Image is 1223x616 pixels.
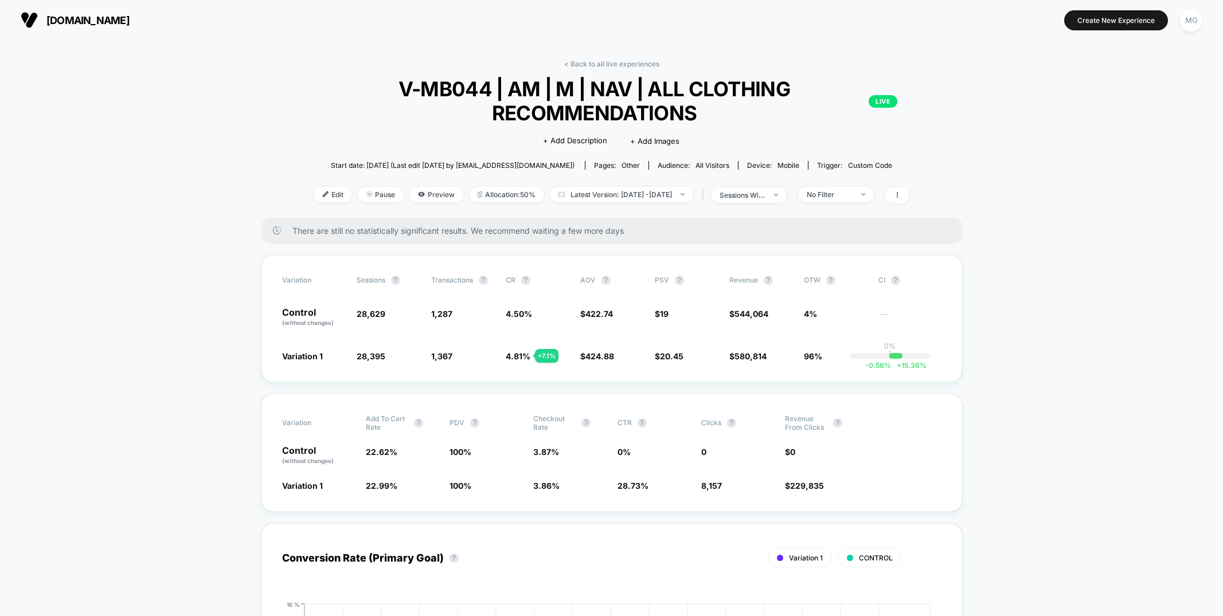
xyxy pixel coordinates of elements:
span: Allocation: 50% [469,187,544,202]
span: + Add Images [630,136,679,146]
span: Add To Cart Rate [366,414,408,431]
div: No Filter [807,190,853,199]
span: + Add Description [543,135,607,147]
span: Revenue From Clicks [785,414,827,431]
span: $ [655,351,683,361]
div: MG [1180,9,1202,32]
span: 22.62 % [366,447,397,457]
span: 0 [701,447,706,457]
button: ? [391,276,400,285]
span: + [897,361,901,370]
span: Device: [738,161,808,170]
img: calendar [558,191,565,197]
span: 4.81 % [506,351,530,361]
span: 1,287 [431,309,452,319]
span: 229,835 [790,481,824,491]
span: Revenue [729,276,758,284]
button: ? [727,418,736,427]
span: 1,367 [431,351,452,361]
span: 8,157 [701,481,722,491]
span: 4% [804,309,817,319]
span: 100 % [450,447,471,457]
span: PSV [655,276,669,284]
button: ? [764,276,773,285]
span: Sessions [357,276,385,284]
span: Pause [358,187,404,202]
button: ? [479,276,488,285]
span: CR [506,276,515,284]
span: Variation 1 [282,351,323,361]
span: 3.86 % [533,481,560,491]
span: 3.87 % [533,447,559,457]
span: PDV [450,418,464,427]
span: AOV [580,276,596,284]
button: MG [1177,9,1206,32]
span: Start date: [DATE] (Last edit [DATE] by [EMAIL_ADDRESS][DOMAIN_NAME]) [331,161,575,170]
button: ? [450,554,459,563]
button: ? [638,418,647,427]
span: Transactions [431,276,473,284]
span: $ [729,309,768,319]
span: Checkout Rate [533,414,576,431]
span: Clicks [701,418,721,427]
button: ? [833,418,842,427]
span: CTR [618,418,632,427]
span: 22.99 % [366,481,397,491]
span: 580,814 [734,351,767,361]
div: Trigger: [817,161,892,170]
button: Create New Experience [1064,10,1168,30]
div: Audience: [658,161,729,170]
span: $ [785,447,795,457]
span: There are still no statistically significant results. We recommend waiting a few more days [292,226,939,236]
button: ? [826,276,835,285]
p: Control [282,308,345,327]
button: ? [891,276,900,285]
p: 0% [884,342,896,350]
button: ? [581,418,591,427]
span: OTW [804,276,867,285]
span: $ [580,351,614,361]
span: 96% [804,351,822,361]
tspan: 16 % [287,601,300,607]
img: Visually logo [21,11,38,29]
span: -0.58 % [865,361,891,370]
span: Variation 1 [282,481,323,491]
span: Variation [282,276,345,285]
button: ? [521,276,530,285]
span: $ [785,481,824,491]
span: $ [729,351,767,361]
span: mobile [777,161,799,170]
img: end [366,191,372,197]
button: ? [601,276,611,285]
p: | [889,350,891,359]
span: CI [878,276,941,285]
span: | [699,187,711,203]
span: 100 % [450,481,471,491]
span: 28,629 [357,309,385,319]
span: [DOMAIN_NAME] [46,14,130,26]
img: end [681,193,685,195]
div: + 7.1 % [535,349,558,363]
img: edit [323,191,329,197]
span: 15.36 % [891,361,927,370]
span: Custom Code [848,161,892,170]
span: (without changes) [282,457,334,464]
a: < Back to all live experiences [564,60,659,68]
span: CONTROL [859,554,893,562]
span: Variation [282,414,345,431]
div: Pages: [594,161,640,170]
span: 422.74 [585,309,613,319]
span: 28,395 [357,351,385,361]
button: ? [414,418,423,427]
span: (without changes) [282,319,334,326]
span: 424.88 [585,351,614,361]
button: [DOMAIN_NAME] [17,11,133,29]
span: $ [655,309,669,319]
img: end [861,193,865,195]
span: $ [580,309,613,319]
span: All Visitors [695,161,729,170]
span: 19 [660,309,669,319]
p: Control [282,446,354,465]
span: Latest Version: [DATE] - [DATE] [550,187,693,202]
span: V-MB044 | AM | M | NAV | ALL CLOTHING RECOMMENDATIONS [326,77,897,125]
